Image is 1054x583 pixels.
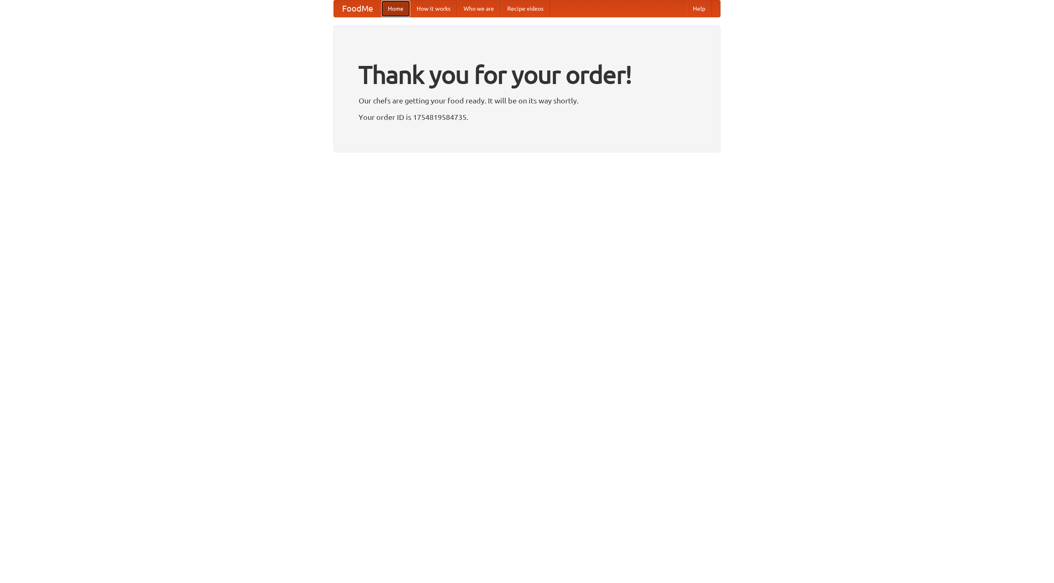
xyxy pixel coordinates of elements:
[501,0,550,17] a: Recipe videos
[457,0,501,17] a: Who we are
[359,94,695,107] p: Our chefs are getting your food ready. It will be on its way shortly.
[359,55,695,94] h1: Thank you for your order!
[410,0,457,17] a: How it works
[381,0,410,17] a: Home
[359,111,695,123] p: Your order ID is 1754819584735.
[686,0,712,17] a: Help
[334,0,381,17] a: FoodMe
